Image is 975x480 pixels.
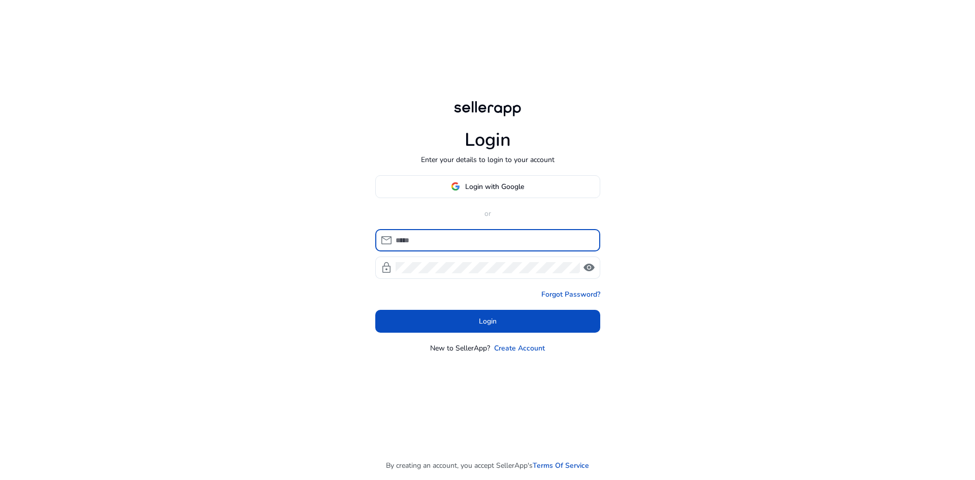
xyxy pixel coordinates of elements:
p: New to SellerApp? [430,343,490,354]
span: lock [380,262,393,274]
button: Login [375,310,600,333]
button: Login with Google [375,175,600,198]
span: Login [479,316,497,327]
span: Login with Google [465,181,524,192]
span: visibility [583,262,595,274]
h1: Login [465,129,511,151]
img: google-logo.svg [451,182,460,191]
p: or [375,208,600,219]
span: mail [380,234,393,246]
a: Create Account [494,343,545,354]
p: Enter your details to login to your account [421,154,555,165]
a: Forgot Password? [541,289,600,300]
a: Terms Of Service [533,460,589,471]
